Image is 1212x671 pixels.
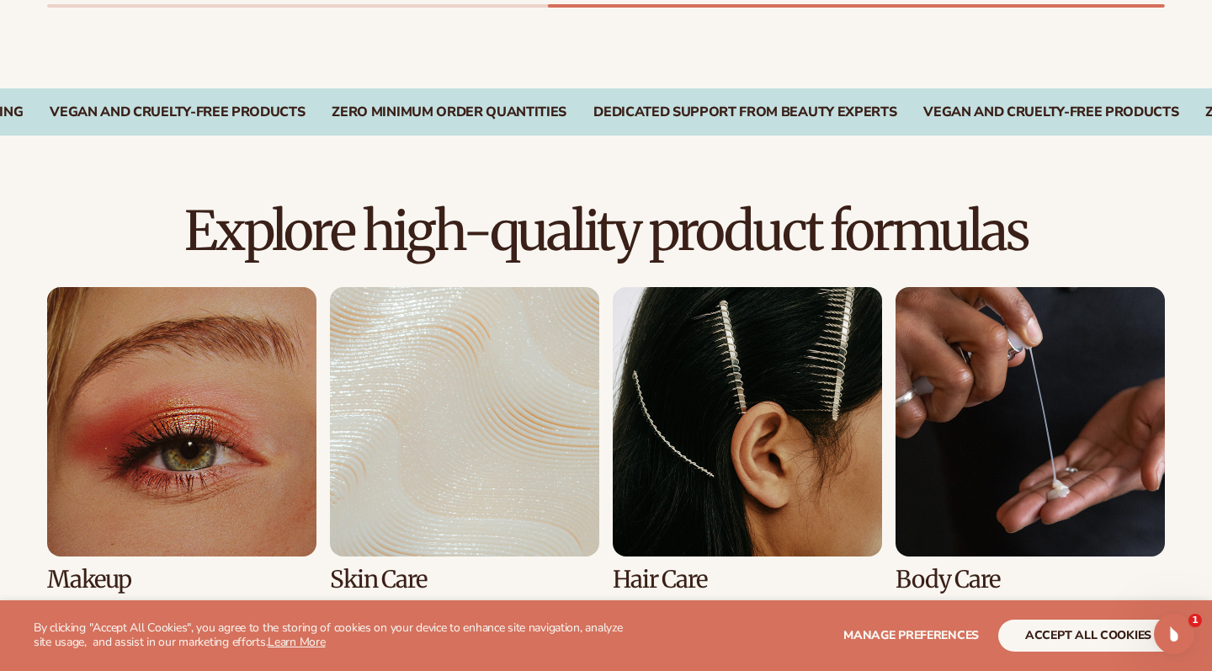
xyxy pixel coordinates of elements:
[896,567,1165,593] h3: Body Care
[896,287,1165,593] div: 4 / 8
[50,104,305,120] div: VEGAN AND CRUELTY-FREE PRODUCTS
[843,627,979,643] span: Manage preferences
[1154,614,1194,654] iframe: Intercom live chat
[593,104,896,120] div: DEDICATED SUPPORT FROM BEAUTY EXPERTS
[998,620,1178,652] button: accept all cookies
[1188,614,1202,627] span: 1
[268,634,325,650] a: Learn More
[34,621,633,650] p: By clicking "Accept All Cookies", you agree to the storing of cookies on your device to enhance s...
[47,287,316,593] div: 1 / 8
[613,567,882,593] h3: Hair Care
[332,104,566,120] div: ZERO MINIMUM ORDER QUANTITIES
[47,567,316,593] h3: Makeup
[330,567,599,593] h3: Skin Care
[923,104,1178,120] div: Vegan and Cruelty-Free Products
[843,620,979,652] button: Manage preferences
[47,203,1165,259] h2: Explore high-quality product formulas
[330,287,599,593] div: 2 / 8
[613,287,882,593] div: 3 / 8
